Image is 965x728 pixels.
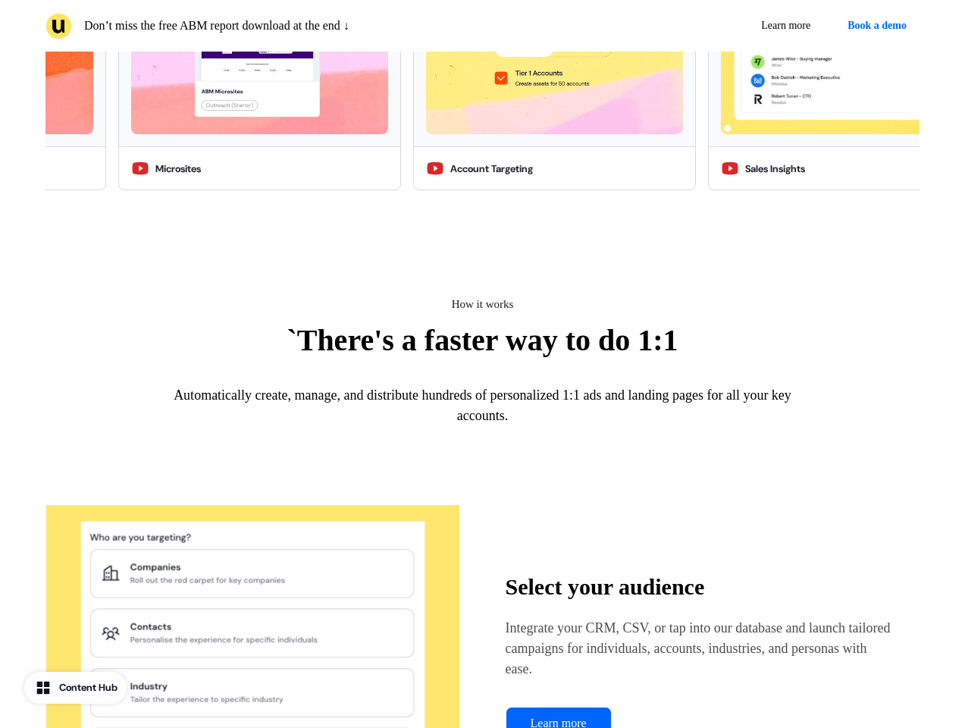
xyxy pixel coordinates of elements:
[506,618,893,679] p: Integrate your CRM, CSV, or tap into our database and launch tailored campaigns for individuals, ...
[164,385,801,426] h2: Automatically create, manage, and distribute hundreds of personalized 1:1 ads and landing pages f...
[506,574,893,600] h3: Select your audience
[745,162,805,177] div: Sales Insights
[452,298,514,310] span: How it works
[84,17,349,35] p: Don’t miss the free ABM report download at the end ↓
[287,322,678,358] p: `There's a faster way to do 1:1
[835,12,920,39] button: Book a demo
[59,680,117,695] div: Content Hub
[450,162,533,177] div: Account Targeting
[155,162,201,177] div: Microsites
[749,12,822,39] a: Learn more
[24,672,127,704] button: Content Hub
